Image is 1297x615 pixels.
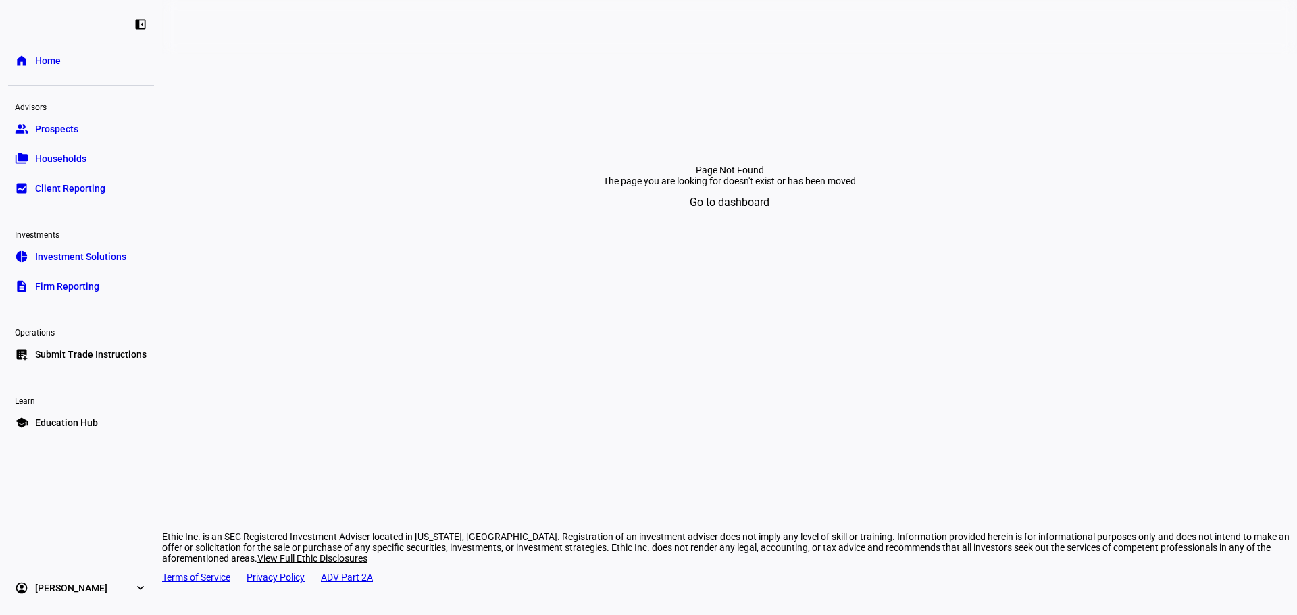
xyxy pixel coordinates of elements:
div: Investments [8,224,154,243]
span: View Full Ethic Disclosures [257,553,367,564]
eth-mat-symbol: bid_landscape [15,182,28,195]
div: Operations [8,322,154,341]
eth-mat-symbol: school [15,416,28,429]
a: Terms of Service [162,572,230,583]
span: Firm Reporting [35,279,99,293]
a: ADV Part 2A [321,572,373,583]
eth-mat-symbol: account_circle [15,581,28,595]
span: Go to dashboard [690,186,769,219]
div: Advisors [8,97,154,115]
span: Submit Trade Instructions [35,348,147,361]
span: Prospects [35,122,78,136]
a: homeHome [8,47,154,74]
button: Go to dashboard [671,186,788,219]
div: Learn [8,390,154,409]
eth-mat-symbol: pie_chart [15,250,28,263]
eth-mat-symbol: group [15,122,28,136]
span: Investment Solutions [35,250,126,263]
eth-mat-symbol: description [15,279,28,293]
span: Client Reporting [35,182,105,195]
a: groupProspects [8,115,154,142]
span: [PERSON_NAME] [35,581,107,595]
div: The page you are looking for doesn't exist or has been moved [455,176,1005,186]
div: Ethic Inc. is an SEC Registered Investment Adviser located in [US_STATE], [GEOGRAPHIC_DATA]. Regi... [162,531,1297,564]
eth-mat-symbol: list_alt_add [15,348,28,361]
span: Education Hub [35,416,98,429]
span: Home [35,54,61,68]
a: pie_chartInvestment Solutions [8,243,154,270]
eth-mat-symbol: left_panel_close [134,18,147,31]
a: folder_copyHouseholds [8,145,154,172]
div: Page Not Found [178,165,1281,176]
a: bid_landscapeClient Reporting [8,175,154,202]
span: Households [35,152,86,165]
eth-mat-symbol: home [15,54,28,68]
a: Privacy Policy [247,572,305,583]
a: descriptionFirm Reporting [8,273,154,300]
eth-mat-symbol: folder_copy [15,152,28,165]
eth-mat-symbol: expand_more [134,581,147,595]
